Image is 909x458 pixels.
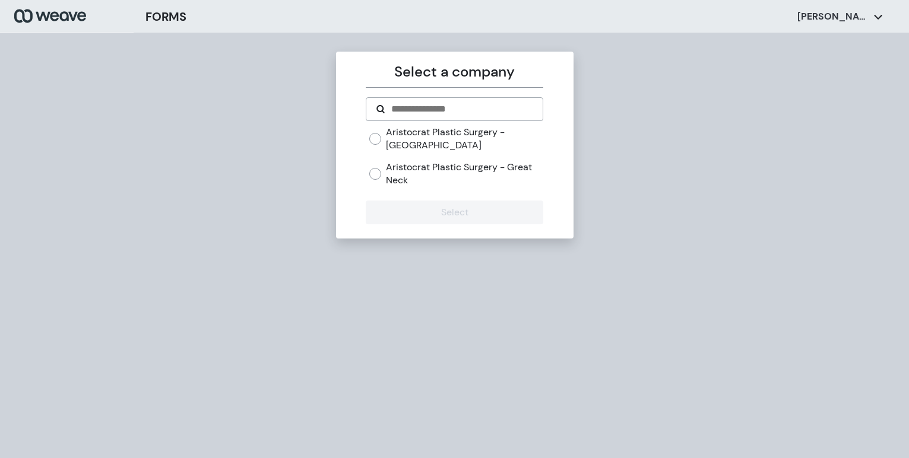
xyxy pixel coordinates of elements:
[797,10,869,23] p: [PERSON_NAME]
[386,161,543,186] label: Aristocrat Plastic Surgery - Great Neck
[366,201,543,224] button: Select
[390,102,533,116] input: Search
[145,8,186,26] h3: FORMS
[366,61,543,82] p: Select a company
[386,126,543,151] label: Aristocrat Plastic Surgery - [GEOGRAPHIC_DATA]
